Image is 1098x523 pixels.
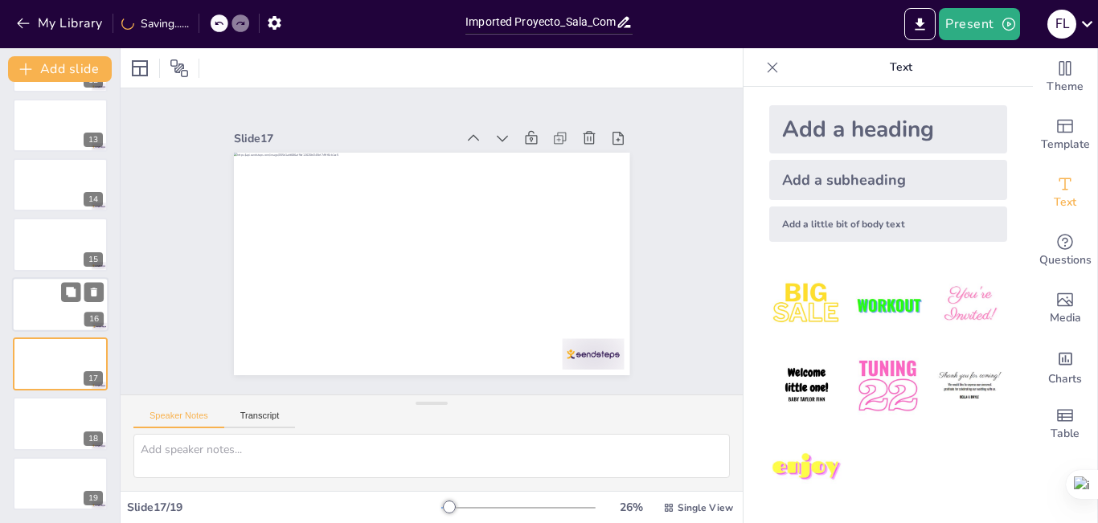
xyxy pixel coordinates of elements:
img: 1.jpeg [769,268,844,342]
div: Get real-time input from your audience [1033,222,1097,280]
div: 13 [13,99,108,152]
div: Slide 17 [234,131,456,146]
button: My Library [12,10,109,36]
span: Template [1041,136,1090,153]
img: 5.jpeg [850,349,925,423]
div: Add a subheading [769,160,1007,200]
button: Export to PowerPoint [904,8,936,40]
img: 7.jpeg [769,431,844,505]
div: 18 [13,397,108,450]
span: Charts [1048,370,1082,388]
img: 3.jpeg [932,268,1007,342]
span: Text [1054,194,1076,211]
button: Duplicate Slide [61,282,80,301]
button: Add slide [8,56,112,82]
img: 6.jpeg [932,349,1007,423]
button: F L [1047,8,1076,40]
div: Add a table [1033,395,1097,453]
span: Questions [1039,251,1092,269]
span: Theme [1047,78,1084,96]
img: 2.jpeg [850,268,925,342]
div: Add a little bit of body text [769,206,1007,242]
span: Position [170,59,189,78]
button: Delete Slide [84,282,104,301]
div: 17 [84,371,103,386]
div: 18 [84,431,103,446]
div: 17 [13,337,108,390]
button: Speaker Notes [133,411,224,428]
span: Table [1051,425,1080,443]
span: Single View [678,501,733,514]
div: Saving...... [121,16,189,31]
div: F L [1047,10,1076,39]
div: Layout [127,55,153,81]
button: Present [939,8,1019,40]
div: 19 [13,457,108,510]
div: 14 [13,158,108,211]
div: 16 [12,277,109,332]
div: 16 [84,312,104,326]
button: Transcript [224,411,296,428]
div: Add ready made slides [1033,106,1097,164]
div: 14 [84,192,103,206]
div: 19 [84,491,103,505]
input: Insert title [465,10,616,34]
div: Add a heading [769,105,1007,153]
div: Add text boxes [1033,164,1097,222]
div: 13 [84,133,103,147]
img: 4.jpeg [769,349,844,423]
div: 15 [84,252,103,267]
span: Media [1050,309,1081,327]
div: Change the overall theme [1033,48,1097,106]
p: Text [785,48,1017,87]
div: Add charts and graphs [1033,337,1097,395]
div: Add images, graphics, shapes or video [1033,280,1097,337]
div: 15 [13,218,108,271]
div: Slide 17 / 19 [127,500,441,515]
div: 26 % [612,500,650,515]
